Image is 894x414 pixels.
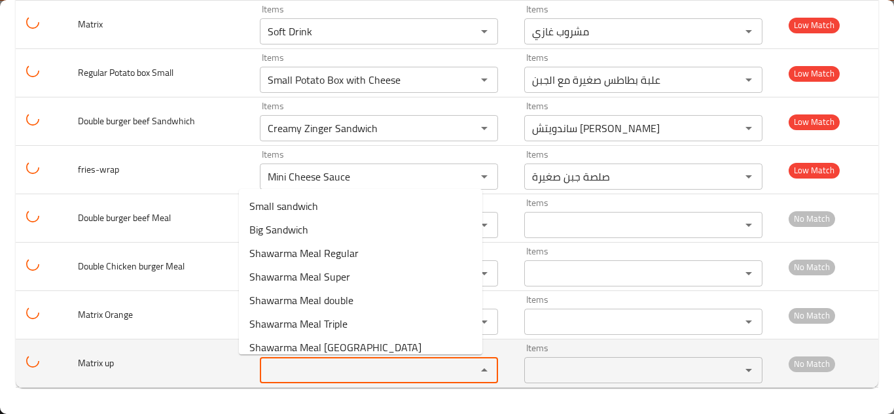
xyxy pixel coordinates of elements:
[789,18,840,33] span: Low Match
[789,260,835,275] span: No Match
[78,161,119,178] span: fries-wrap
[789,211,835,226] span: No Match
[740,22,758,41] button: Open
[740,71,758,89] button: Open
[740,167,758,186] button: Open
[740,216,758,234] button: Open
[789,66,840,81] span: Low Match
[78,209,171,226] span: Double burger beef Meal
[789,356,835,371] span: No Match
[78,16,103,33] span: Matrix
[475,71,493,89] button: Open
[78,306,133,323] span: Matrix Orange
[740,361,758,379] button: Open
[475,119,493,137] button: Open
[789,163,840,178] span: Low Match
[78,354,114,371] span: Matrix up
[740,264,758,283] button: Open
[78,258,185,275] span: Double Chicken burger Meal
[249,316,348,332] span: Shawarma Meal Triple
[789,308,835,323] span: No Match
[740,119,758,137] button: Open
[475,361,493,379] button: Close
[249,222,308,237] span: Big Sandwich
[249,292,353,308] span: Shawarma Meal double
[475,22,493,41] button: Open
[475,313,493,331] button: Open
[249,339,421,355] span: Shawarma Meal [GEOGRAPHIC_DATA]
[78,64,173,81] span: Regular Potato box Small
[249,198,318,214] span: Small sandwich
[789,114,840,129] span: Low Match
[249,245,359,261] span: Shawarma Meal Regular
[475,167,493,186] button: Open
[78,112,195,129] span: Double burger beef Sandwhich
[475,216,493,234] button: Open
[249,269,350,285] span: Shawarma Meal Super
[475,264,493,283] button: Open
[740,313,758,331] button: Open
